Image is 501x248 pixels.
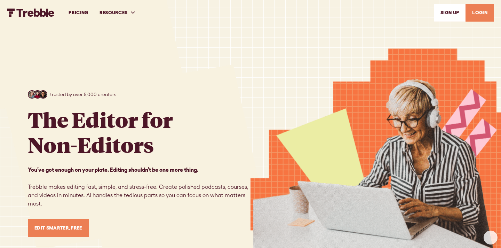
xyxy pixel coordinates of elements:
[434,4,466,22] a: SIGn UP
[7,8,55,17] img: Trebble FM Logo
[94,1,142,25] div: RESOURCES
[466,4,494,22] a: LOGIN
[28,165,250,208] p: Trebble makes editing fast, simple, and stress-free. Create polished podcasts, courses, and video...
[7,8,55,17] a: home
[28,219,89,237] a: Edit Smarter, Free
[63,1,94,25] a: PRICING
[28,166,198,173] strong: You’ve got enough on your plate. Editing shouldn’t be one more thing. ‍
[100,9,128,16] div: RESOURCES
[28,107,173,157] h1: The Editor for Non-Editors
[50,91,116,98] p: trusted by over 5,000 creators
